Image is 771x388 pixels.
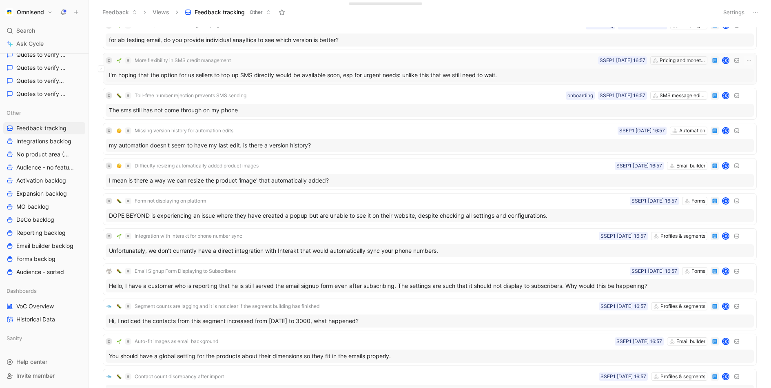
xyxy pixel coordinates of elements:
[3,107,85,278] div: OtherFeedback trackingIntegrations backlogNo product area (Unknowns)Audience - no feature tagActi...
[103,158,757,190] a: C🤔Difficulty resizing automatically added product imagesEmail builderSSEP1 [DATE] 16:57KI mean is...
[3,148,85,161] a: No product area (Unknowns)
[660,91,705,100] div: SMS message editor
[117,339,122,344] img: 🌱
[106,350,754,363] div: You should have a global setting for the products about their dimensions so they fit in the email...
[114,91,249,100] button: 🐛Toll-free number rejection prevents SMS sending
[723,22,729,28] div: K
[114,56,234,65] button: 🌱More flexibility in SMS credit management
[7,287,37,295] span: Dashboards
[250,8,263,16] span: Other
[149,6,173,18] button: Views
[723,128,729,134] div: K
[631,197,677,205] div: SSEP1 [DATE] 16:57
[117,198,122,203] img: 🐛
[723,268,729,274] div: K
[106,92,112,99] div: C
[567,91,593,100] div: onboarding
[103,53,757,85] a: C🌱More flexibility in SMS credit managementPricing and monetisationSSEP1 [DATE] 16:57KI'm hoping ...
[106,209,754,222] div: DOPE BEYOND is experiencing an issue where they have created a popup but are unable to see it on ...
[660,372,705,381] div: Profiles & segments
[723,93,729,98] div: K
[106,303,112,310] img: logo
[135,268,236,274] span: Email Signup Form Displaying to Subscribers
[3,300,85,312] a: VoC Overview
[720,7,748,18] button: Settings
[3,75,85,87] a: Quotes to verify MO
[676,162,705,170] div: Email builder
[3,174,85,187] a: Activation backlog
[660,302,705,310] div: Profiles & segments
[99,6,141,18] button: Feedback
[3,214,85,226] a: DeCo backlog
[16,203,49,211] span: MO backlog
[16,163,75,172] span: Audience - no feature tag
[16,39,44,49] span: Ask Cycle
[106,174,754,187] div: I mean is there a way we can resize the product 'image' that automatically added?
[3,161,85,174] a: Audience - no feature tag
[691,197,705,205] div: Forms
[660,232,705,240] div: Profiles & segments
[3,25,85,37] div: Search
[117,269,122,274] img: 🐛
[16,64,67,72] span: Quotes to verify Forms
[16,229,66,237] span: Reporting backlog
[16,190,67,198] span: Expansion backlog
[16,268,64,276] span: Audience - sorted
[106,244,754,257] div: Unfortunately, we don't currently have a direct integration with Interakt that would automaticall...
[114,231,245,241] button: 🌱Integration with Interakt for phone number sync
[16,150,70,158] span: No product area (Unknowns)
[631,267,677,275] div: SSEP1 [DATE] 16:57
[3,88,85,100] a: Quotes to verify Reporting
[7,334,22,342] span: Sanity
[600,232,646,240] div: SSEP1 [DATE] 16:57
[106,233,112,239] div: C
[114,372,227,381] button: 🐛Contact count discrepancy after import
[181,6,275,18] button: Feedback trackingOther
[3,7,55,18] button: OmnisendOmnisend
[117,304,122,309] img: 🐛
[114,266,239,276] button: 🐛Email Signup Form Displaying to Subscribers
[16,51,69,59] span: Quotes to verify Expansion
[103,18,757,49] a: C🌱Set up A/B test from existing campaignCampaignsSSEP1 [DATE] 16:57onboardingKfor ab testing emai...
[600,372,646,381] div: SSEP1 [DATE] 16:57
[106,268,112,274] img: logo
[723,233,729,239] div: K
[106,163,112,169] div: C
[3,240,85,252] a: Email builder backlog
[3,285,85,326] div: DashboardsVoC OverviewHistorical Data
[135,303,319,310] span: Segment counts are lagging and it is not clear if the segment building has finished
[3,107,85,119] div: Other
[106,279,754,292] div: Hello, I have a customer who is reporting that he is still served the email signup form even afte...
[106,127,112,134] div: C
[103,193,757,225] a: C🐛Form not displaying on platformFormsSSEP1 [DATE] 16:57KDOPE BEYOND is experiencing an issue whe...
[16,77,66,85] span: Quotes to verify MO
[3,187,85,200] a: Expansion backlog
[106,57,112,64] div: C
[619,127,665,135] div: SSEP1 [DATE] 16:57
[114,301,322,311] button: 🐛Segment counts are lagging and it is not clear if the segment building has finished
[103,123,757,155] a: C🤔Missing version history for automation editsAutomationSSEP1 [DATE] 16:57Kmy automation doesn't ...
[135,127,233,134] span: Missing version history for automation edits
[676,337,705,346] div: Email builder
[117,58,122,63] img: 🌱
[5,8,13,16] img: Omnisend
[3,285,85,297] div: Dashboards
[135,198,206,204] span: Form not displaying on platform
[114,161,261,171] button: 🤔Difficulty resizing automatically added product images
[16,176,66,185] span: Activation backlog
[103,228,757,260] a: C🌱Integration with Interakt for phone number syncProfiles & segmentsSSEP1 [DATE] 16:57KUnfortunat...
[7,109,21,117] span: Other
[117,93,122,98] img: 🐛
[3,332,85,344] div: Sanity
[723,163,729,169] div: K
[600,302,646,310] div: SSEP1 [DATE] 16:57
[114,337,221,346] button: 🌱Auto-fit images as email background
[106,69,754,82] div: I'm hoping that the option for us sellers to top up SMS directly would be available soon, esp for...
[691,267,705,275] div: Forms
[16,26,35,36] span: Search
[16,315,55,323] span: Historical Data
[117,234,122,239] img: 🌱
[679,127,705,135] div: Automation
[16,302,54,310] span: VoC Overview
[135,373,224,380] span: Contact count discrepancy after import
